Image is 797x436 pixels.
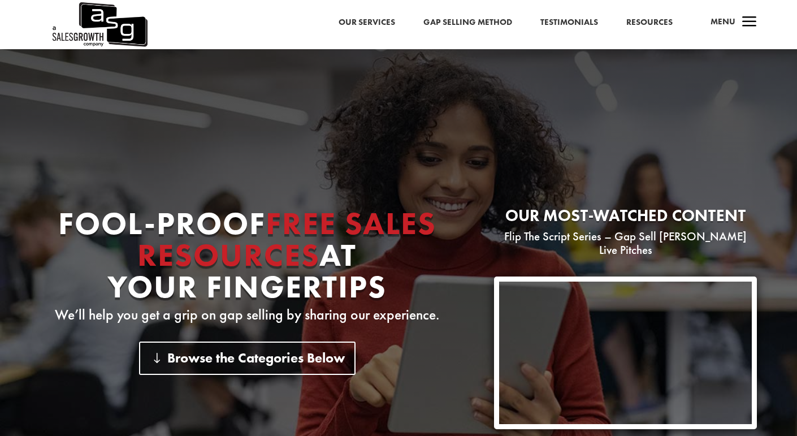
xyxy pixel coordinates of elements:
h1: Fool-proof At Your Fingertips [40,208,454,308]
span: Free Sales Resources [137,203,436,275]
h2: Our most-watched content [494,208,757,230]
p: We’ll help you get a grip on gap selling by sharing our experience. [40,308,454,322]
a: Browse the Categories Below [139,342,356,375]
p: Flip The Script Series – Gap Sell [PERSON_NAME] Live Pitches [494,230,757,257]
